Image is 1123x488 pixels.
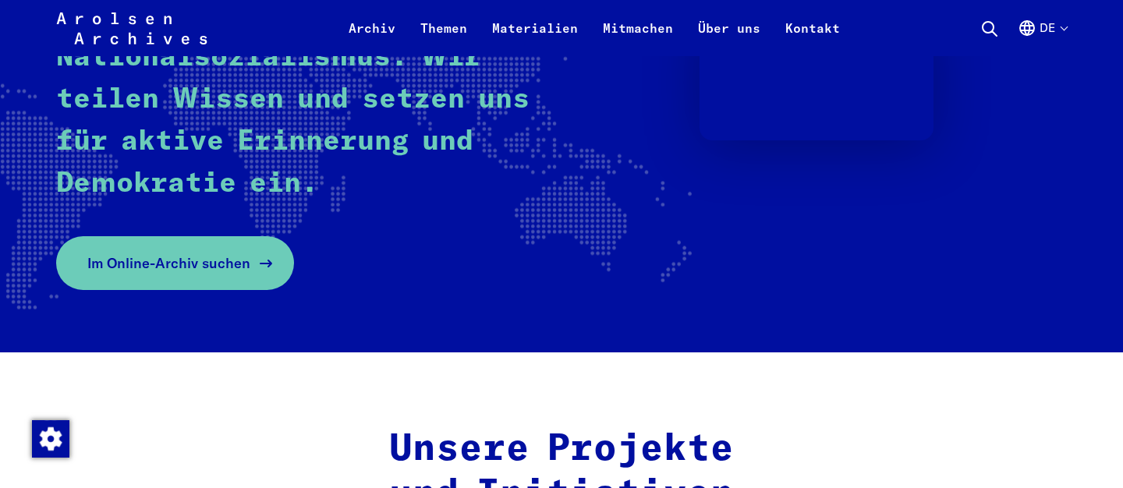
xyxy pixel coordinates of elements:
[336,19,408,56] a: Archiv
[56,236,294,290] a: Im Online-Archiv suchen
[87,253,250,274] span: Im Online-Archiv suchen
[590,19,685,56] a: Mitmachen
[685,19,773,56] a: Über uns
[480,19,590,56] a: Materialien
[408,19,480,56] a: Themen
[32,420,69,458] img: Zustimmung ändern
[336,9,852,47] nav: Primär
[1018,19,1067,56] button: Deutsch, Sprachauswahl
[773,19,852,56] a: Kontakt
